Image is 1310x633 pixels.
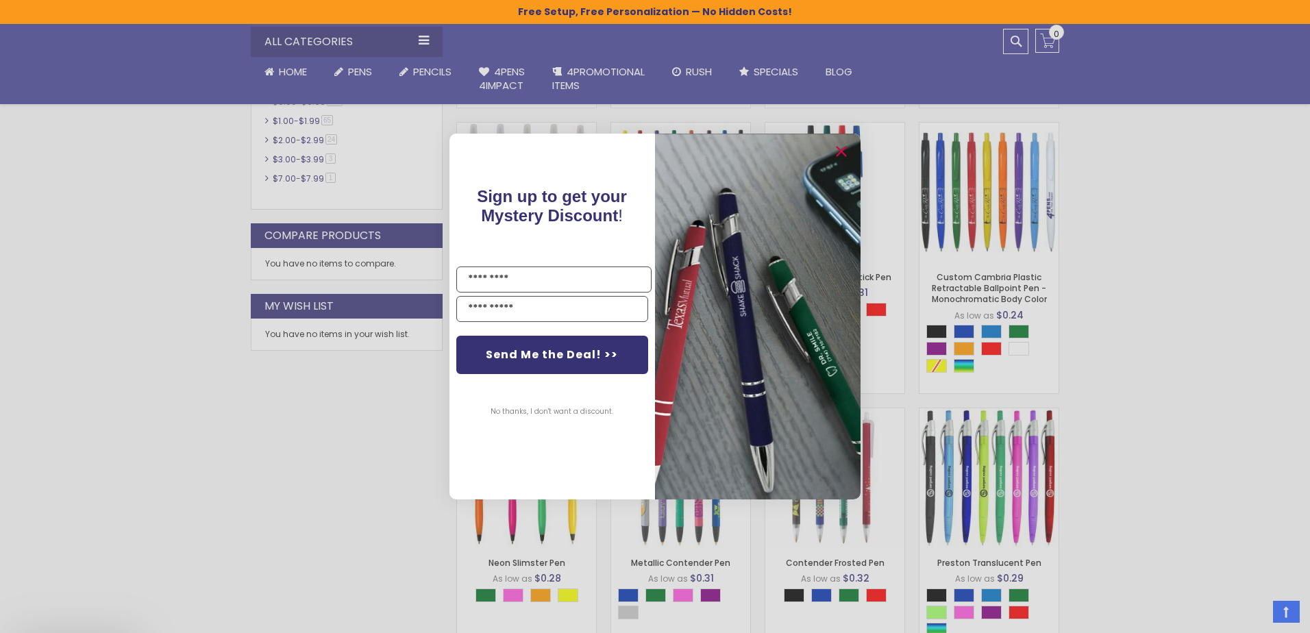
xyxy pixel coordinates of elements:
[478,187,628,225] span: !
[830,140,852,162] button: Close dialog
[456,336,648,374] button: Send Me the Deal! >>
[655,134,861,499] img: pop-up-image
[484,395,621,429] button: No thanks, I don't want a discount.
[478,187,628,225] span: Sign up to get your Mystery Discount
